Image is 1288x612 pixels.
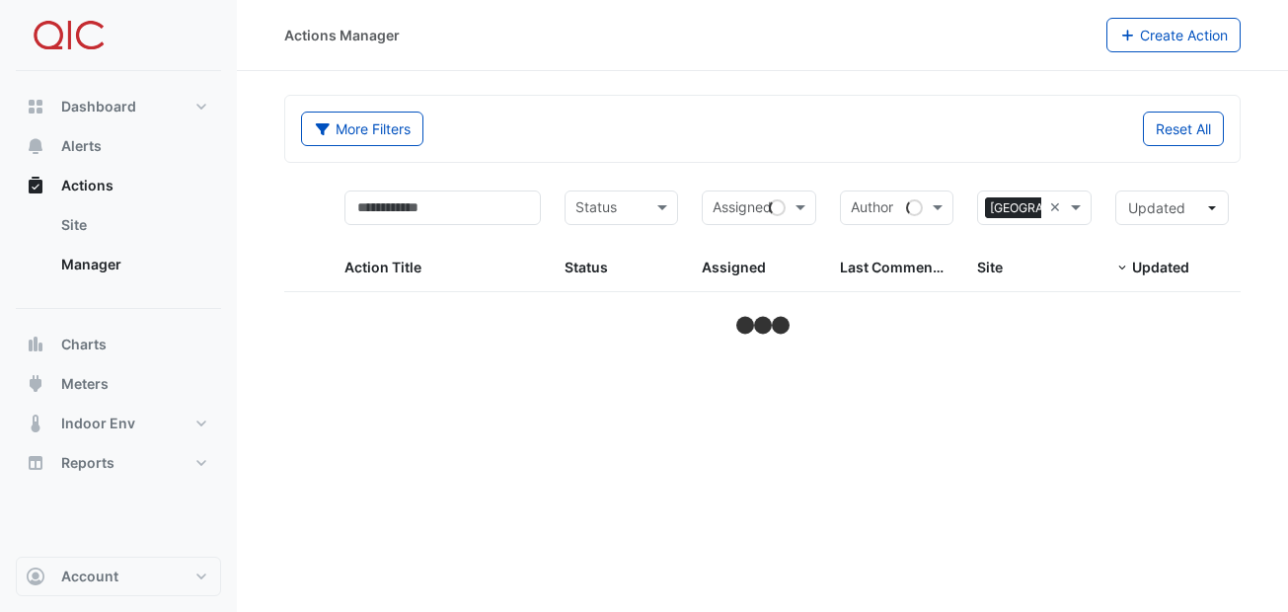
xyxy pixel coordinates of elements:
button: Alerts [16,126,221,166]
button: Charts [16,325,221,364]
span: Site [977,259,1003,275]
button: Create Action [1106,18,1242,52]
img: Company Logo [24,16,113,55]
span: Dashboard [61,97,136,116]
button: Dashboard [16,87,221,126]
span: Action Title [344,259,421,275]
app-icon: Indoor Env [26,414,45,433]
app-icon: Charts [26,335,45,354]
button: Updated [1115,191,1229,225]
a: Manager [45,245,221,284]
app-icon: Meters [26,374,45,394]
button: Reports [16,443,221,483]
button: Reset All [1143,112,1224,146]
span: Actions [61,176,114,195]
span: Last Commented [840,259,954,275]
button: More Filters [301,112,423,146]
span: Meters [61,374,109,394]
span: Assigned [702,259,766,275]
app-icon: Alerts [26,136,45,156]
div: Actions Manager [284,25,400,45]
span: Reports [61,453,114,473]
app-icon: Reports [26,453,45,473]
button: Meters [16,364,221,404]
span: Clear [1049,196,1066,219]
span: Updated [1128,199,1185,216]
span: Status [565,259,608,275]
button: Indoor Env [16,404,221,443]
span: Charts [61,335,107,354]
span: Indoor Env [61,414,135,433]
span: [GEOGRAPHIC_DATA] [985,197,1117,219]
app-icon: Actions [26,176,45,195]
button: Actions [16,166,221,205]
span: Updated [1132,259,1189,275]
div: Actions [16,205,221,292]
a: Site [45,205,221,245]
span: Account [61,567,118,586]
span: Alerts [61,136,102,156]
app-icon: Dashboard [26,97,45,116]
button: Account [16,557,221,596]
